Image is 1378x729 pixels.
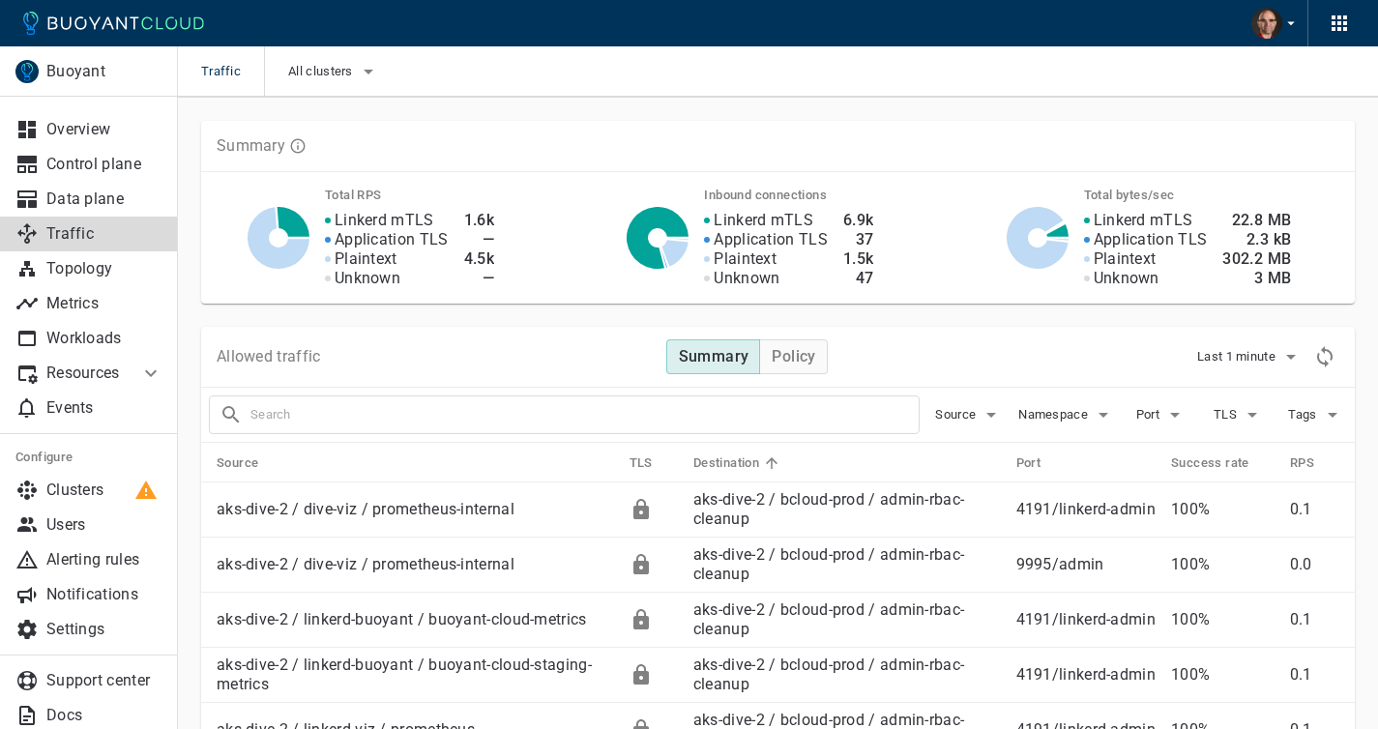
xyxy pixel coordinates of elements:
h5: Destination [693,455,759,471]
button: Tags [1285,400,1347,429]
p: 100% [1171,610,1275,629]
span: Traffic [201,46,264,97]
div: Refresh metrics [1310,342,1339,371]
h4: — [464,230,495,249]
h5: Port [1016,455,1041,471]
span: Success rate [1171,454,1275,472]
p: Events [46,398,162,418]
h4: 3 MB [1222,269,1291,288]
a: aks-dive-2 / bcloud-prod / admin-rbac-cleanup [693,600,964,638]
p: Plaintext [335,249,397,269]
p: Buoyant [46,62,161,81]
p: Topology [46,259,162,278]
img: Buoyant [15,60,39,83]
p: Application TLS [714,230,828,249]
p: Resources [46,364,124,383]
p: Linkerd mTLS [1094,211,1193,230]
button: TLS [1208,400,1270,429]
p: Summary [217,136,285,156]
span: Destination [693,454,784,472]
button: Source [935,400,1003,429]
p: Control plane [46,155,162,174]
p: Traffic [46,224,162,244]
p: Notifications [46,585,162,604]
span: Port [1136,407,1163,423]
h4: 1.5k [843,249,874,269]
button: Policy [759,339,827,374]
p: Overview [46,120,162,139]
span: Tags [1288,407,1320,423]
p: 0.1 [1290,500,1339,519]
p: Workloads [46,329,162,348]
a: aks-dive-2 / dive-viz / prometheus-internal [217,555,514,573]
p: Clusters [46,481,162,500]
a: aks-dive-2 / linkerd-buoyant / buoyant-cloud-staging-metrics [217,656,592,693]
span: RPS [1290,454,1339,472]
input: Search [250,401,919,428]
button: All clusters [288,57,380,86]
p: 100% [1171,665,1275,685]
h4: Summary [679,347,749,366]
h5: Configure [15,450,162,465]
button: Summary [666,339,761,374]
span: All clusters [288,64,357,79]
span: Source [217,454,283,472]
p: Allowed traffic [217,347,321,366]
button: Last 1 minute [1197,342,1303,371]
p: 4191 / linkerd-admin [1016,610,1156,629]
p: Linkerd mTLS [335,211,434,230]
h4: 6.9k [843,211,874,230]
h5: Source [217,455,258,471]
p: Linkerd mTLS [714,211,813,230]
p: 4191 / linkerd-admin [1016,665,1156,685]
p: Alerting rules [46,550,162,569]
h4: 22.8 MB [1222,211,1291,230]
svg: TLS data is compiled from traffic seen by Linkerd proxies. RPS and TCP bytes reflect both inbound... [289,137,307,155]
p: Data plane [46,190,162,209]
h4: — [464,269,495,288]
p: Application TLS [1094,230,1208,249]
span: TLS [630,454,678,472]
p: Docs [46,706,162,725]
h4: 4.5k [464,249,495,269]
p: Unknown [1094,269,1159,288]
p: 0.1 [1290,610,1339,629]
button: Port [1130,400,1192,429]
span: Namespace [1018,407,1092,423]
p: Application TLS [335,230,449,249]
a: aks-dive-2 / dive-viz / prometheus-internal [217,500,514,518]
h4: 302.2 MB [1222,249,1291,269]
p: 9995 / admin [1016,555,1156,574]
p: Settings [46,620,162,639]
p: Plaintext [714,249,777,269]
p: Plaintext [1094,249,1157,269]
a: aks-dive-2 / bcloud-prod / admin-rbac-cleanup [693,545,964,583]
a: aks-dive-2 / bcloud-prod / admin-rbac-cleanup [693,490,964,528]
img: Travis Beckham [1251,8,1282,39]
h5: TLS [630,455,653,471]
p: 100% [1171,555,1275,574]
p: 4191 / linkerd-admin [1016,500,1156,519]
p: Metrics [46,294,162,313]
p: Support center [46,671,162,690]
h5: RPS [1290,455,1314,471]
p: 0.1 [1290,665,1339,685]
h4: Policy [772,347,815,366]
span: TLS [1214,407,1241,423]
p: Unknown [335,269,400,288]
a: aks-dive-2 / linkerd-buoyant / buoyant-cloud-metrics [217,610,587,628]
a: aks-dive-2 / bcloud-prod / admin-rbac-cleanup [693,656,964,693]
h4: 47 [843,269,874,288]
h4: 2.3 kB [1222,230,1291,249]
h4: 37 [843,230,874,249]
h4: 1.6k [464,211,495,230]
p: Users [46,515,162,535]
span: Source [935,407,980,423]
p: 100% [1171,500,1275,519]
span: Last 1 minute [1197,349,1279,364]
p: 0.0 [1290,555,1339,574]
span: Port [1016,454,1067,472]
h5: Success rate [1171,455,1249,471]
p: Unknown [714,269,779,288]
button: Namespace [1018,400,1115,429]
